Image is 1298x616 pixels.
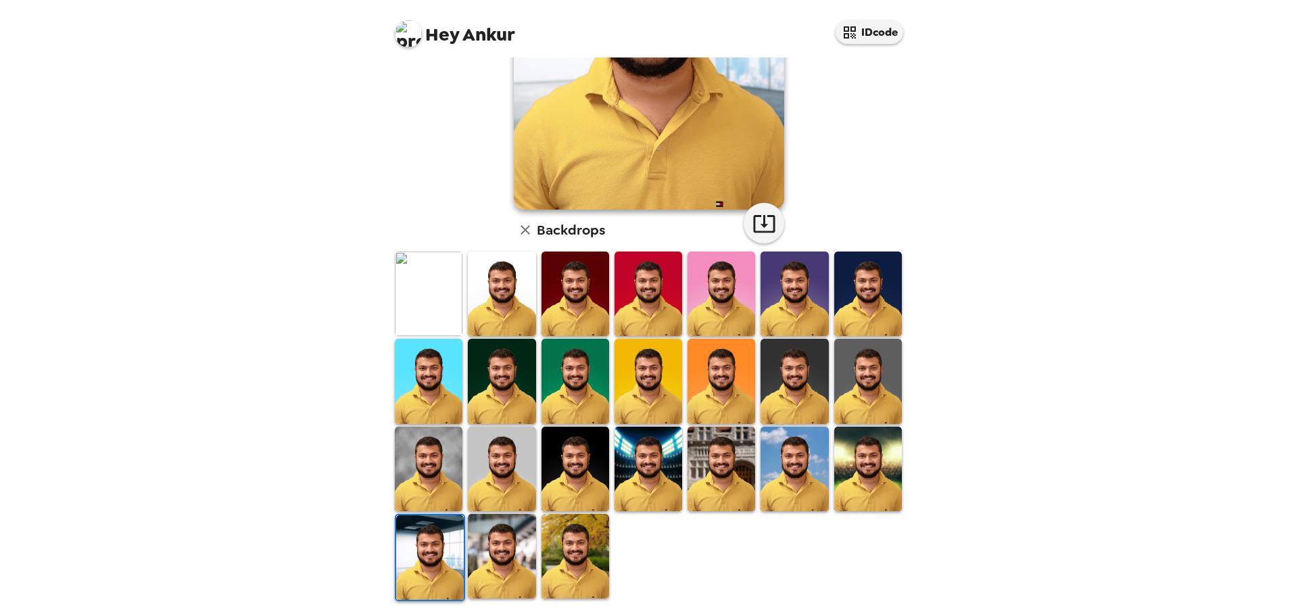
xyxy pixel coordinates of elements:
[395,252,462,336] img: Original
[537,219,605,241] h6: Backdrops
[836,20,903,44] button: IDcode
[395,20,422,47] img: profile pic
[395,14,515,44] span: Ankur
[425,22,459,47] span: Hey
